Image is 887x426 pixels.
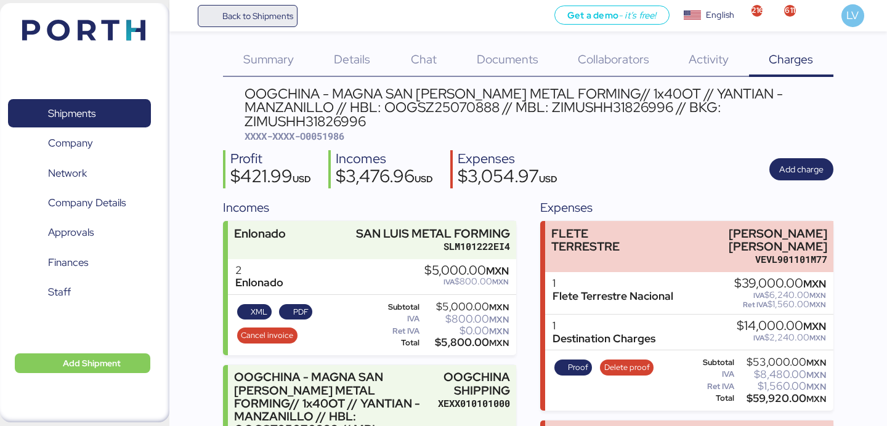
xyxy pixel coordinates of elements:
[753,291,764,300] span: IVA
[803,277,826,291] span: MXN
[376,303,420,311] div: Subtotal
[48,164,87,182] span: Network
[422,315,509,324] div: $800.00
[8,159,151,187] a: Network
[568,361,588,374] span: Proof
[489,337,509,348] span: MXN
[846,7,859,23] span: LV
[753,333,764,343] span: IVA
[737,370,826,379] div: $8,480.00
[376,339,420,347] div: Total
[600,360,654,376] button: Delete proof
[539,173,557,185] span: USD
[356,227,510,240] div: SAN LUIS METAL FORMING
[779,162,824,177] span: Add charge
[477,51,538,67] span: Documents
[806,357,826,368] span: MXN
[356,240,510,253] div: SLM101222EI4
[415,173,433,185] span: USD
[48,134,93,152] span: Company
[8,219,151,247] a: Approvals
[48,194,126,212] span: Company Details
[223,198,516,217] div: Incomes
[553,277,673,290] div: 1
[743,300,768,310] span: Ret IVA
[334,51,370,67] span: Details
[422,338,509,347] div: $5,800.00
[489,302,509,313] span: MXN
[237,328,298,344] button: Cancel invoice
[734,291,826,300] div: $6,240.00
[48,254,88,271] span: Finances
[693,370,734,379] div: IVA
[424,277,509,286] div: $800.00
[336,150,433,168] div: Incomes
[553,332,655,345] div: Destination Charges
[553,290,673,303] div: Flete Terrestre Nacional
[662,253,827,266] div: VEVL901101M77
[737,319,826,333] div: $14,000.00
[235,276,283,289] div: Enlonado
[48,283,71,301] span: Staff
[8,189,151,217] a: Company Details
[689,51,729,67] span: Activity
[237,304,272,320] button: XML
[443,277,455,287] span: IVA
[706,9,734,22] div: English
[8,278,151,307] a: Staff
[230,150,311,168] div: Profit
[293,305,309,319] span: PDF
[809,333,826,343] span: MXN
[243,51,294,67] span: Summary
[489,326,509,337] span: MXN
[8,99,151,127] a: Shipments
[806,369,826,380] span: MXN
[540,198,833,217] div: Expenses
[251,305,267,319] span: XML
[245,87,833,128] div: OOGCHINA - MAGNA SAN [PERSON_NAME] METAL FORMING// 1x40OT // YANTIAN - MANZANILLO // HBL: OOGSZ25...
[279,304,312,320] button: PDF
[492,277,509,287] span: MXN
[234,227,286,240] div: Enlonado
[235,264,283,277] div: 2
[245,130,344,142] span: XXXX-XXXX-O0051986
[48,105,95,123] span: Shipments
[458,150,557,168] div: Expenses
[737,394,826,403] div: $59,920.00
[662,227,827,253] div: [PERSON_NAME] [PERSON_NAME]
[293,173,311,185] span: USD
[489,314,509,325] span: MXN
[48,223,94,241] span: Approvals
[693,394,734,403] div: Total
[376,327,420,336] div: Ret IVA
[8,249,151,277] a: Finances
[693,382,734,391] div: Ret IVA
[376,315,420,323] div: IVA
[553,319,655,332] div: 1
[693,358,734,367] div: Subtotal
[737,333,826,342] div: $2,240.00
[241,329,293,342] span: Cancel invoice
[411,51,437,67] span: Chat
[198,5,298,27] a: Back to Shipments
[737,358,826,367] div: $53,000.00
[809,291,826,300] span: MXN
[769,158,833,180] button: Add charge
[769,51,813,67] span: Charges
[438,397,510,410] div: XEXX010101000
[458,167,557,188] div: $3,054.97
[486,264,509,278] span: MXN
[604,361,650,374] span: Delete proof
[737,382,826,391] div: $1,560.00
[8,129,151,158] a: Company
[438,371,510,396] div: OOGCHINA SHIPPING
[806,393,826,404] span: MXN
[803,319,826,333] span: MXN
[809,300,826,310] span: MXN
[578,51,649,67] span: Collaborators
[422,326,509,336] div: $0.00
[15,353,150,373] button: Add Shipment
[554,360,593,376] button: Proof
[806,381,826,392] span: MXN
[177,6,198,26] button: Menu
